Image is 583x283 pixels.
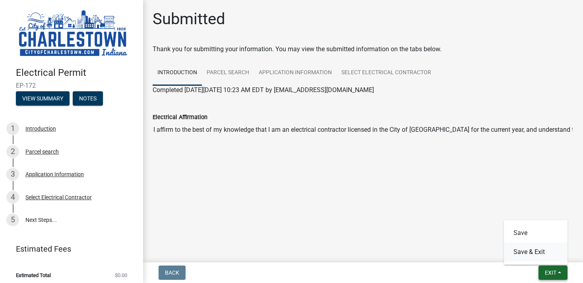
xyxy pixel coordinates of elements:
[504,243,568,262] button: Save & Exit
[6,145,19,158] div: 2
[25,194,92,200] div: Select Electrical Contractor
[153,86,374,94] span: Completed [DATE][DATE] 10:23 AM EDT by [EMAIL_ADDRESS][DOMAIN_NAME]
[504,220,568,265] div: Exit
[25,149,59,154] div: Parcel search
[165,270,179,276] span: Back
[6,214,19,226] div: 5
[254,60,337,86] a: Application Information
[16,8,130,59] img: City of Charlestown, Indiana
[73,91,103,106] button: Notes
[153,44,573,54] div: Thank you for submitting your information. You may view the submitted information on the tabs below.
[16,82,127,89] span: EP-172
[504,223,568,243] button: Save
[6,241,130,257] a: Estimated Fees
[16,96,70,102] wm-modal-confirm: Summary
[153,60,202,86] a: Introduction
[6,122,19,135] div: 1
[25,126,56,131] div: Introduction
[538,266,568,280] button: Exit
[6,191,19,204] div: 4
[6,168,19,181] div: 3
[545,270,556,276] span: Exit
[159,266,186,280] button: Back
[153,115,207,120] label: Electrical Affirmation
[16,67,137,79] h4: Electrical Permit
[337,60,436,86] a: Select Electrical Contractor
[16,91,70,106] button: View Summary
[16,273,51,278] span: Estimated Total
[115,273,127,278] span: $0.00
[73,96,103,102] wm-modal-confirm: Notes
[153,10,225,29] h1: Submitted
[25,171,84,177] div: Application Information
[202,60,254,86] a: Parcel search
